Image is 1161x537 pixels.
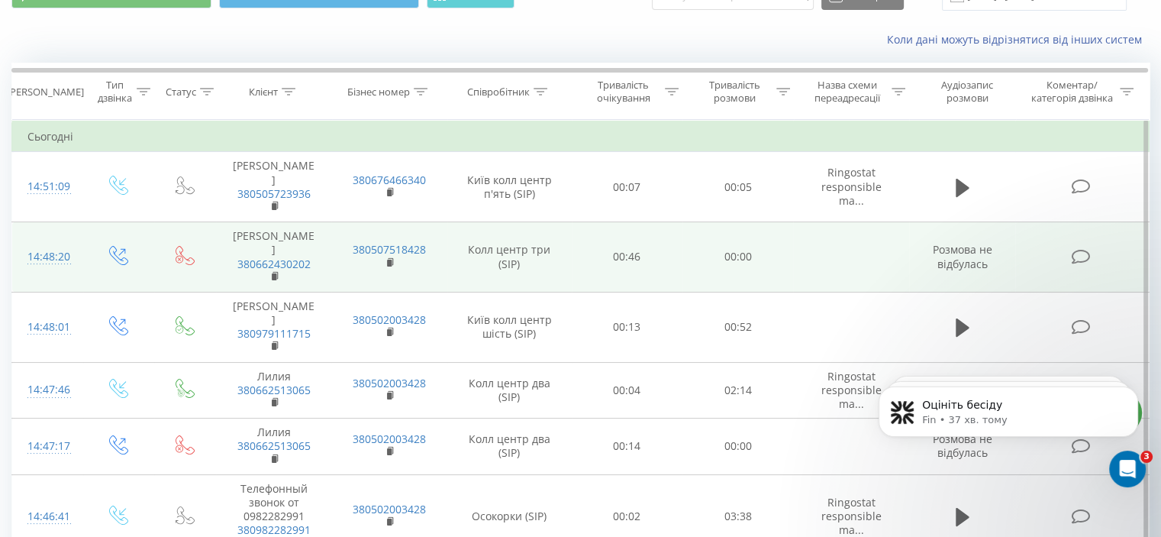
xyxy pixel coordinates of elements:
td: 00:00 [682,222,793,293]
td: 00:00 [682,419,793,475]
span: Ringostat responsible ma... [821,165,882,207]
td: [PERSON_NAME] [216,292,331,362]
div: 14:46:41 [27,502,68,532]
td: 00:07 [572,152,682,222]
a: 380662513065 [237,383,311,397]
td: Лилия [216,419,331,475]
a: 380502003428 [353,502,426,516]
div: 14:47:17 [27,432,68,461]
a: 380982282991 [237,522,311,537]
a: 380502003428 [353,432,426,446]
td: 00:46 [572,222,682,293]
div: 14:47:46 [27,375,68,405]
div: Статус [166,86,196,99]
span: 3 [1140,451,1153,463]
div: Бізнес номер [347,86,410,99]
a: 380502003428 [353,312,426,327]
a: 380502003428 [353,376,426,390]
td: [PERSON_NAME] [216,152,331,222]
td: 00:14 [572,419,682,475]
a: 380979111715 [237,326,311,341]
div: Коментар/категорія дзвінка [1027,79,1116,105]
td: [PERSON_NAME] [216,222,331,293]
iframe: Intercom notifications повідомлення [856,354,1161,496]
a: 380676466340 [353,173,426,187]
td: 02:14 [682,362,793,419]
div: Клієнт [249,86,278,99]
td: Колл центр три (SIP) [447,222,572,293]
td: 00:13 [572,292,682,362]
a: 380662513065 [237,438,311,453]
a: 380662430202 [237,257,311,271]
div: Аудіозапис розмови [923,79,1012,105]
td: Колл центр два (SIP) [447,419,572,475]
div: 14:48:20 [27,242,68,272]
td: Лилия [216,362,331,419]
td: Київ колл центр шість (SIP) [447,292,572,362]
iframe: Intercom live chat [1109,451,1146,487]
td: 00:05 [682,152,793,222]
div: Тривалість розмови [696,79,772,105]
span: Ringostat responsible ma... [821,369,882,411]
div: Тип дзвінка [96,79,132,105]
a: 380507518428 [353,242,426,257]
td: Колл центр два (SIP) [447,362,572,419]
td: Київ колл центр п'ять (SIP) [447,152,572,222]
div: 14:48:01 [27,312,68,342]
td: 00:04 [572,362,682,419]
span: Ringostat responsible ma... [821,495,882,537]
a: 380505723936 [237,186,311,201]
div: Тривалість очікування [585,79,662,105]
td: Сьогодні [12,121,1150,152]
td: 00:52 [682,292,793,362]
div: Співробітник [467,86,530,99]
div: Назва схеми переадресації [808,79,888,105]
div: [PERSON_NAME] [7,86,84,99]
span: Розмова не відбулась [933,242,992,270]
a: Коли дані можуть відрізнятися вiд інших систем [887,32,1150,47]
div: 14:51:09 [27,172,68,202]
